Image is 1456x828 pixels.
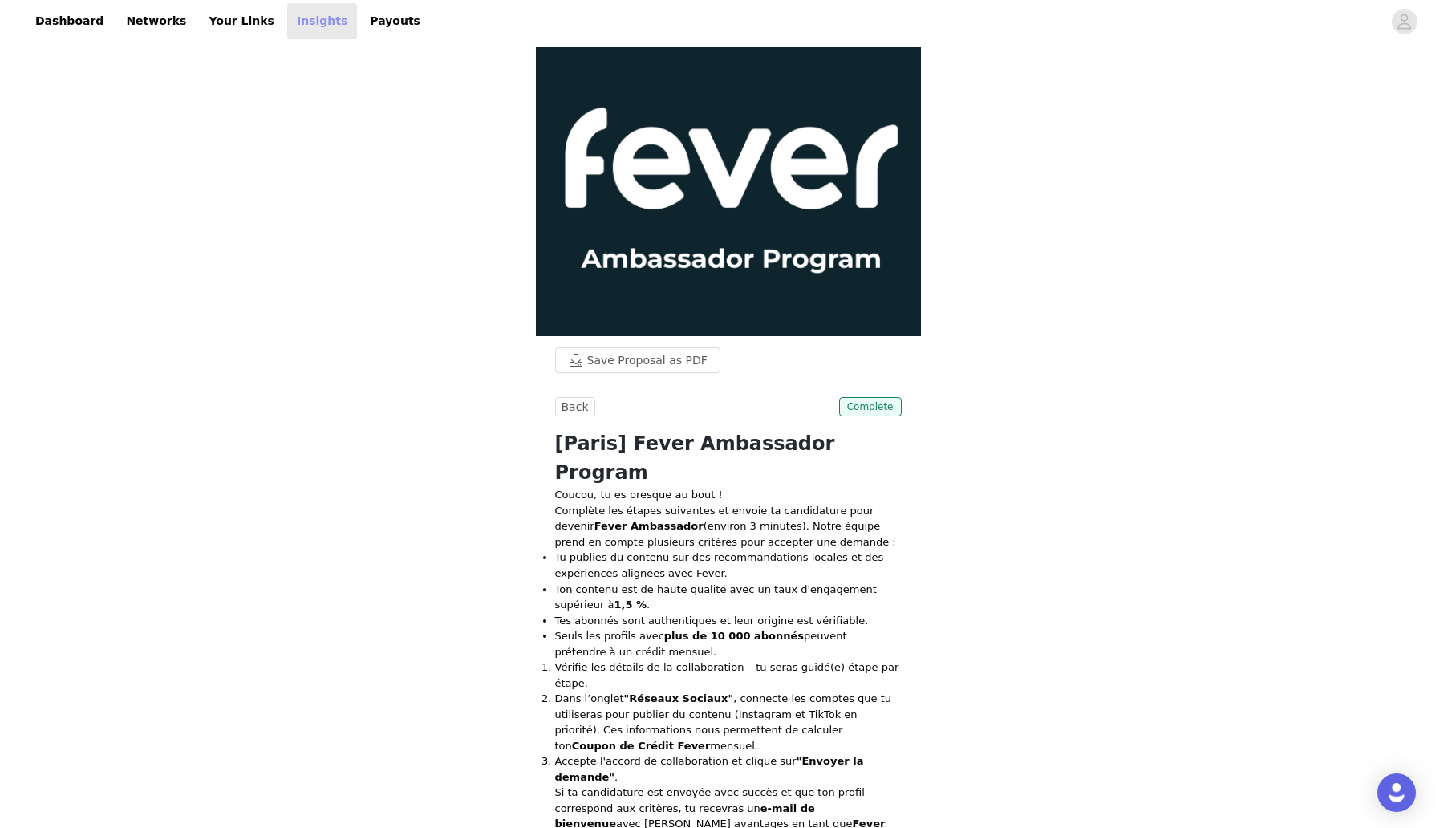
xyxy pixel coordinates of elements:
[555,660,902,691] li: Vérifie les détails de la collaboration – tu seras guidé(e) étape par étape.
[555,429,902,487] h1: [Paris] Fever Ambassador Program
[287,3,357,39] a: Insights
[555,487,902,503] p: Coucou, tu es presque au bout !
[555,550,902,581] li: Tu publies du contenu sur des recommandations locales et des expériences alignées avec Fever.
[839,397,902,416] span: Complete
[199,3,284,39] a: Your Links
[555,613,902,629] li: Tes abonnés sont authentiques et leur origine est vérifiable.
[624,692,734,704] strong: "Réseaux Sociaux"
[555,753,902,785] li: Accepte l'accord de collaboration et clique sur .
[555,755,864,783] strong: "Envoyer la demande"
[1377,773,1416,812] div: Open Intercom Messenger
[536,47,921,336] img: campaign image
[116,3,196,39] a: Networks
[555,628,902,660] li: Seuls les profils avec peuvent prétendre à un crédit mensuel.
[664,630,804,642] strong: plus de 10 000 abonnés
[555,347,720,373] button: Save Proposal as PDF
[555,582,902,613] li: Ton contenu est de haute qualité avec un taux d'engagement supérieur à .
[572,740,711,752] strong: Coupon de Crédit Fever
[555,503,902,550] p: Complète les étapes suivantes et envoie ta candidature pour devenir (environ 3 minutes). Notre éq...
[26,3,113,39] a: Dashboard
[555,397,595,416] button: Back
[594,520,704,532] strong: Fever Ambassador
[555,691,902,753] li: Dans l’onglet , connecte les comptes que tu utiliseras pour publier du contenu (Instagram et TikT...
[360,3,430,39] a: Payouts
[614,599,647,611] strong: 1,5 %
[1397,9,1412,34] div: avatar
